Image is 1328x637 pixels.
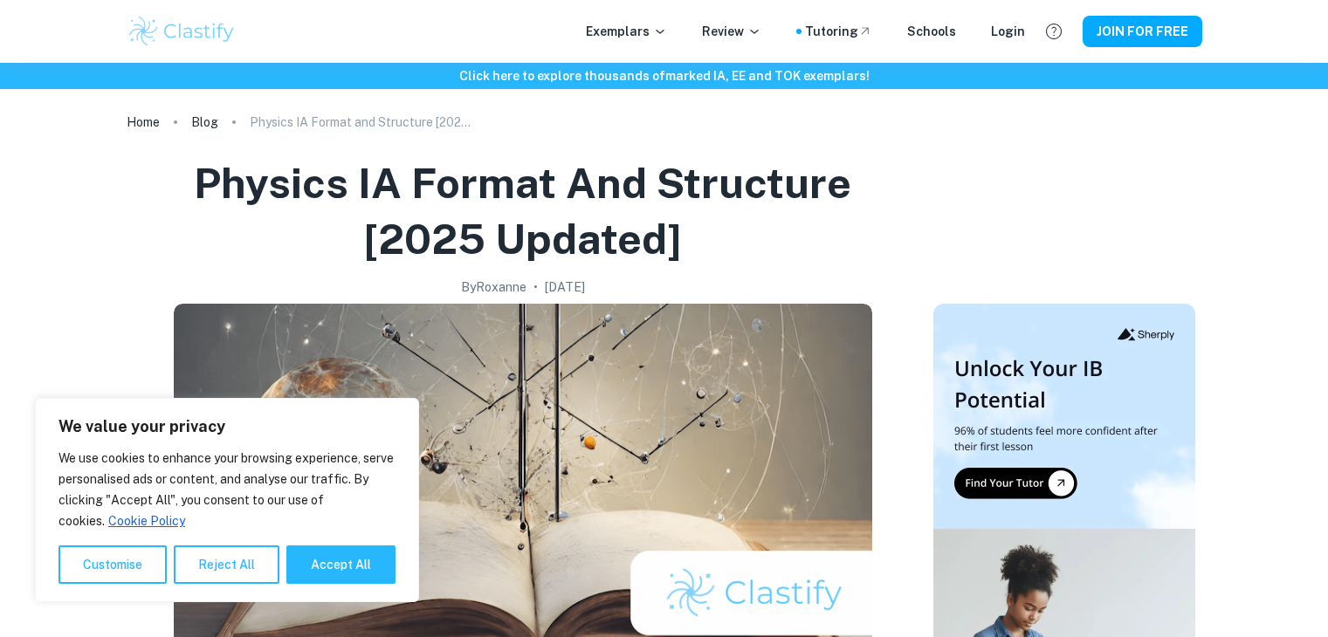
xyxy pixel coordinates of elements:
[58,416,396,437] p: We value your privacy
[127,110,160,134] a: Home
[250,113,477,132] p: Physics IA Format and Structure [2025 updated]
[35,398,419,602] div: We value your privacy
[461,277,526,297] h2: By Roxanne
[134,155,912,267] h1: Physics IA Format and Structure [2025 updated]
[3,66,1325,86] h6: Click here to explore thousands of marked IA, EE and TOK exemplars !
[286,545,396,584] button: Accept All
[174,545,279,584] button: Reject All
[991,22,1025,41] a: Login
[58,448,396,531] p: We use cookies to enhance your browsing experience, serve personalised ads or content, and analys...
[191,110,218,134] a: Blog
[127,14,237,49] img: Clastify logo
[907,22,956,41] a: Schools
[533,277,538,297] p: •
[58,545,167,584] button: Customise
[586,22,667,41] p: Exemplars
[805,22,872,41] a: Tutoring
[1039,17,1069,46] button: Help and Feedback
[1083,16,1202,47] button: JOIN FOR FREE
[545,277,585,297] h2: [DATE]
[107,513,186,529] a: Cookie Policy
[702,22,761,41] p: Review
